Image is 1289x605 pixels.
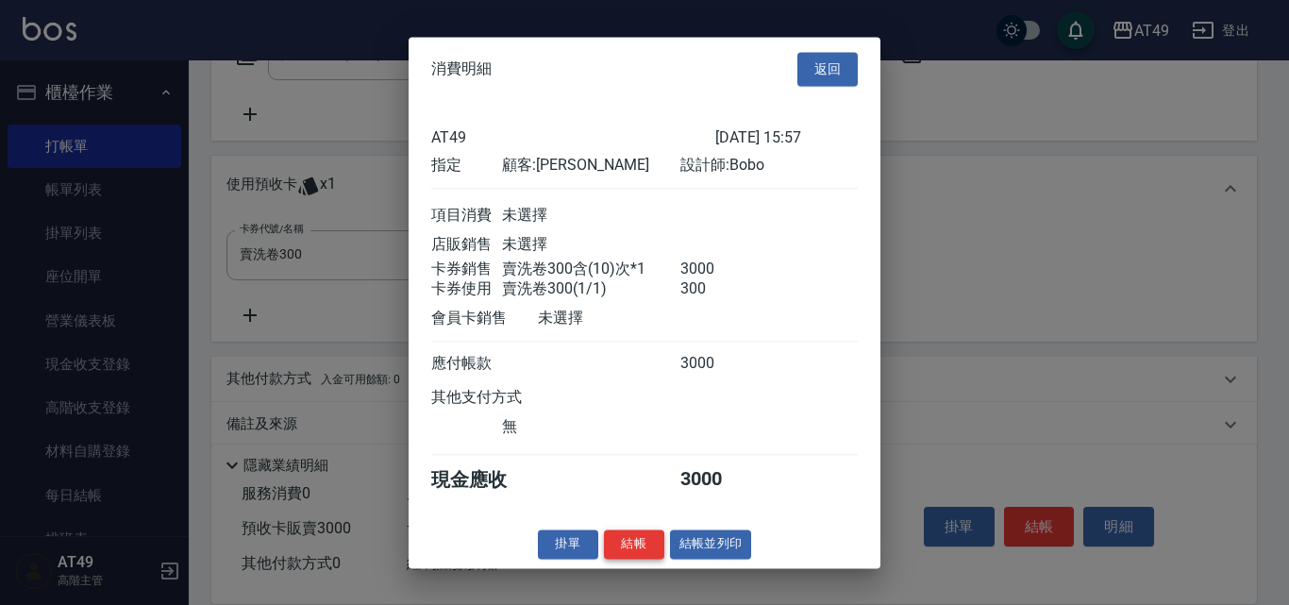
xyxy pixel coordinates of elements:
[431,156,502,176] div: 指定
[502,235,679,255] div: 未選擇
[431,128,715,146] div: AT49
[538,309,715,328] div: 未選擇
[538,529,598,559] button: 掛單
[670,529,752,559] button: 結帳並列印
[715,128,858,146] div: [DATE] 15:57
[604,529,664,559] button: 結帳
[431,260,502,279] div: 卡券銷售
[680,279,751,299] div: 300
[680,354,751,374] div: 3000
[431,309,538,328] div: 會員卡銷售
[502,206,679,226] div: 未選擇
[680,260,751,279] div: 3000
[502,260,679,279] div: 賣洗卷300含(10)次*1
[502,279,679,299] div: 賣洗卷300(1/1)
[431,235,502,255] div: 店販銷售
[502,156,679,176] div: 顧客: [PERSON_NAME]
[797,52,858,87] button: 返回
[431,279,502,299] div: 卡券使用
[680,467,751,493] div: 3000
[431,354,502,374] div: 應付帳款
[502,417,679,437] div: 無
[431,59,492,78] span: 消費明細
[431,206,502,226] div: 項目消費
[680,156,858,176] div: 設計師: Bobo
[431,388,574,408] div: 其他支付方式
[431,467,538,493] div: 現金應收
